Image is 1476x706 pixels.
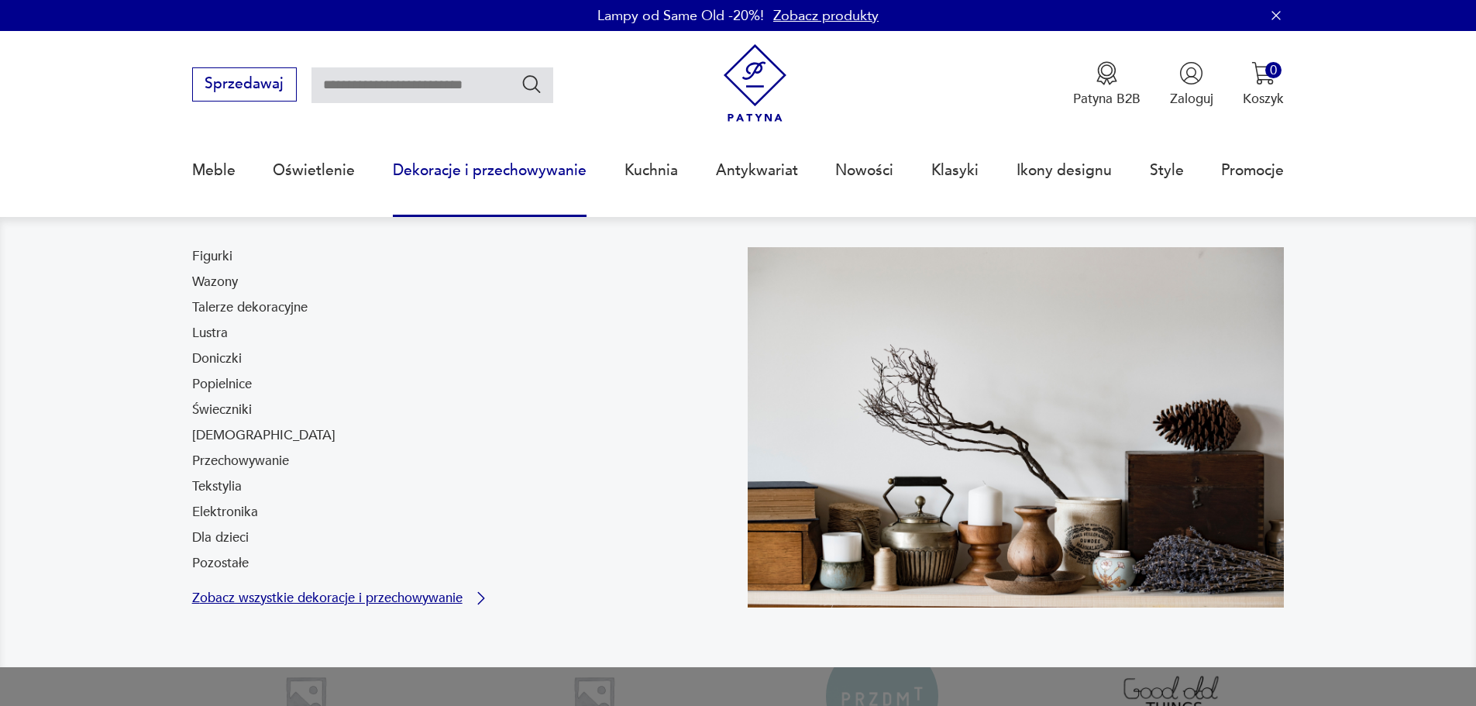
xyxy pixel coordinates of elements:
a: Dla dzieci [192,529,249,547]
a: Promocje [1221,135,1284,206]
a: Popielnice [192,375,252,394]
a: Dekoracje i przechowywanie [393,135,587,206]
a: Przechowywanie [192,452,289,470]
a: Zobacz wszystkie dekoracje i przechowywanie [192,589,490,608]
a: Doniczki [192,350,242,368]
img: Patyna - sklep z meblami i dekoracjami vintage [716,44,794,122]
a: Figurki [192,247,232,266]
button: Szukaj [521,73,543,95]
div: 0 [1265,62,1282,78]
img: Ikona koszyka [1251,61,1275,85]
a: Sprzedawaj [192,79,297,91]
a: Nowości [835,135,893,206]
p: Patyna B2B [1073,90,1141,108]
a: Wazony [192,273,238,291]
a: Talerze dekoracyjne [192,298,308,317]
a: Ikony designu [1017,135,1112,206]
img: Ikonka użytkownika [1179,61,1203,85]
button: Patyna B2B [1073,61,1141,108]
p: Zobacz wszystkie dekoracje i przechowywanie [192,592,463,604]
button: 0Koszyk [1243,61,1284,108]
a: Pozostałe [192,554,249,573]
p: Lampy od Same Old -20%! [597,6,764,26]
img: Ikona medalu [1095,61,1119,85]
a: Świeczniki [192,401,252,419]
p: Koszyk [1243,90,1284,108]
a: Elektronika [192,503,258,522]
a: Antykwariat [716,135,798,206]
a: [DEMOGRAPHIC_DATA] [192,426,335,445]
a: Oświetlenie [273,135,355,206]
a: Tekstylia [192,477,242,496]
button: Zaloguj [1170,61,1213,108]
img: cfa44e985ea346226f89ee8969f25989.jpg [748,247,1285,608]
button: Sprzedawaj [192,67,297,102]
p: Zaloguj [1170,90,1213,108]
a: Zobacz produkty [773,6,879,26]
a: Meble [192,135,236,206]
a: Style [1150,135,1184,206]
a: Lustra [192,324,228,343]
a: Klasyki [931,135,979,206]
a: Kuchnia [624,135,678,206]
a: Ikona medaluPatyna B2B [1073,61,1141,108]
